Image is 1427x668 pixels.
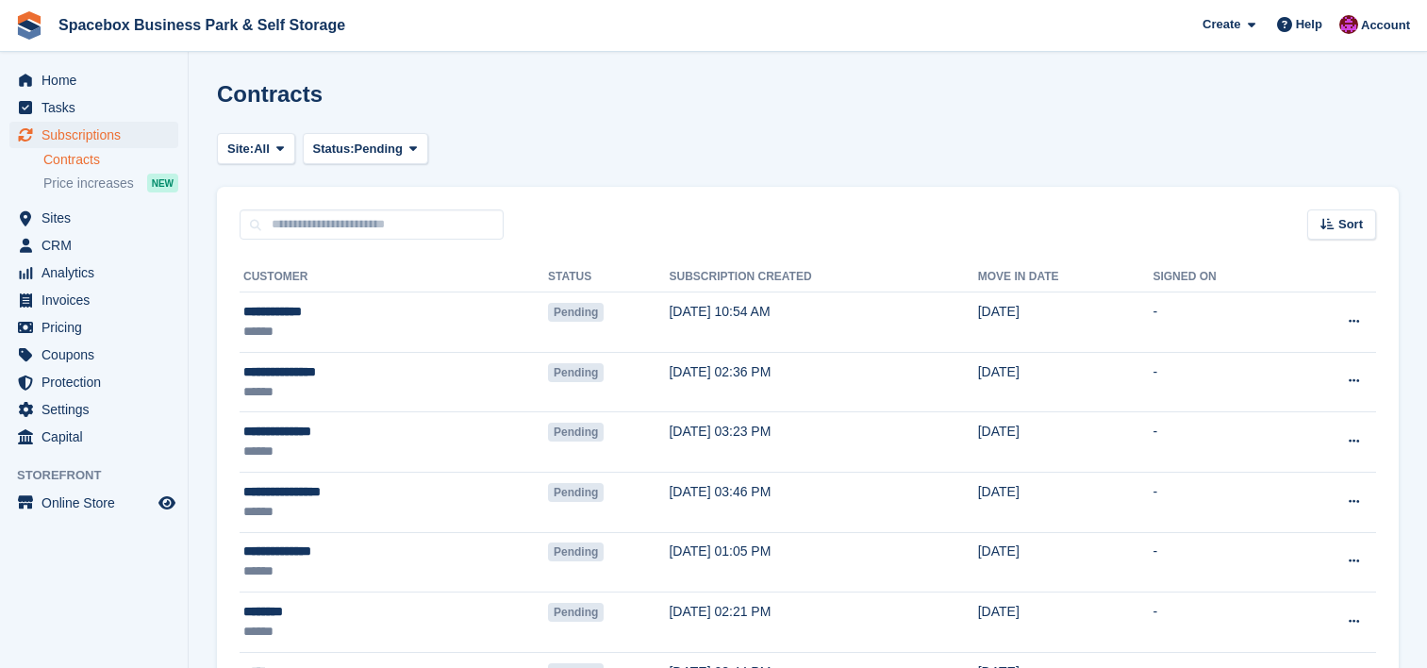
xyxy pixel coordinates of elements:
span: Protection [41,369,155,395]
a: menu [9,259,178,286]
a: Contracts [43,151,178,169]
a: Price increases NEW [43,173,178,193]
span: Home [41,67,155,93]
span: Capital [41,424,155,450]
a: menu [9,122,178,148]
td: [DATE] [978,593,1153,653]
span: Pending [548,483,604,502]
span: Create [1203,15,1240,34]
span: Pending [548,543,604,561]
span: Online Store [41,490,155,516]
span: Sites [41,205,155,231]
a: menu [9,369,178,395]
a: Spacebox Business Park & Self Storage [51,9,353,41]
td: [DATE] [978,292,1153,353]
td: [DATE] [978,412,1153,473]
th: Customer [240,262,548,292]
img: stora-icon-8386f47178a22dfd0bd8f6a31ec36ba5ce8667c1dd55bd0f319d3a0aa187defe.svg [15,11,43,40]
span: Pending [355,140,403,159]
a: menu [9,396,178,423]
span: Help [1296,15,1322,34]
span: Coupons [41,342,155,368]
span: Invoices [41,287,155,313]
span: Storefront [17,466,188,485]
td: [DATE] 02:36 PM [669,352,977,412]
span: Subscriptions [41,122,155,148]
div: NEW [147,174,178,192]
button: Status: Pending [303,133,428,164]
a: menu [9,490,178,516]
td: [DATE] [978,472,1153,532]
span: All [254,140,270,159]
a: menu [9,314,178,341]
a: menu [9,67,178,93]
img: Shitika Balanath [1339,15,1358,34]
td: - [1153,352,1290,412]
td: [DATE] 03:46 PM [669,472,977,532]
span: Settings [41,396,155,423]
span: Account [1361,16,1410,35]
td: - [1153,472,1290,532]
th: Signed on [1153,262,1290,292]
td: [DATE] 10:54 AM [669,292,977,353]
span: Analytics [41,259,155,286]
span: Pending [548,423,604,442]
td: [DATE] 01:05 PM [669,532,977,593]
a: menu [9,287,178,313]
span: Pending [548,363,604,382]
span: Sort [1338,215,1363,234]
td: - [1153,532,1290,593]
th: Move in date [978,262,1153,292]
span: CRM [41,232,155,259]
span: Price increases [43,175,134,192]
td: [DATE] 02:21 PM [669,593,977,653]
td: - [1153,412,1290,473]
span: Pricing [41,314,155,341]
a: menu [9,342,178,368]
td: [DATE] [978,352,1153,412]
a: menu [9,424,178,450]
button: Site: All [217,133,295,164]
span: Status: [313,140,355,159]
a: Preview store [156,492,178,514]
span: Pending [548,603,604,622]
a: menu [9,94,178,121]
span: Pending [548,303,604,322]
span: Site: [227,140,254,159]
a: menu [9,205,178,231]
a: menu [9,232,178,259]
th: Subscription created [669,262,977,292]
td: - [1153,292,1290,353]
td: [DATE] [978,532,1153,593]
td: [DATE] 03:23 PM [669,412,977,473]
h1: Contracts [217,81,323,107]
span: Tasks [41,94,155,121]
th: Status [548,262,670,292]
td: - [1153,593,1290,653]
